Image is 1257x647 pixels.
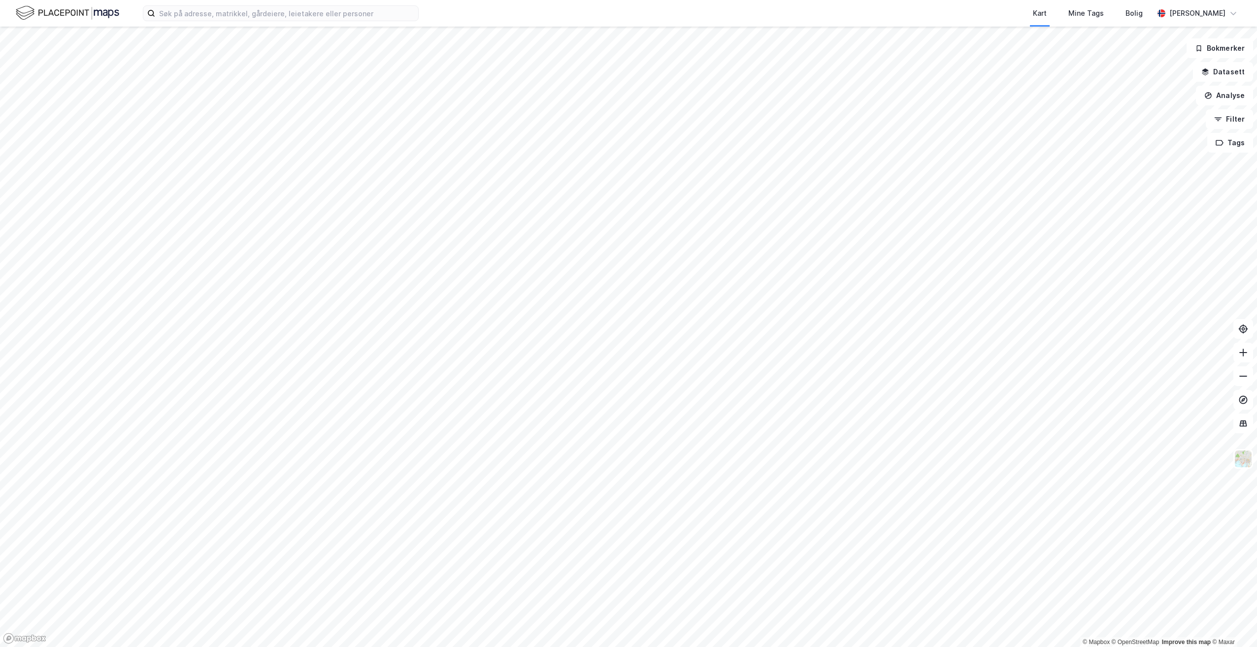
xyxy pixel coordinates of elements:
div: Mine Tags [1068,7,1104,19]
button: Bokmerker [1187,38,1253,58]
a: Mapbox [1083,639,1110,646]
img: Z [1234,450,1253,468]
button: Analyse [1196,86,1253,105]
a: Mapbox homepage [3,633,46,644]
button: Filter [1206,109,1253,129]
button: Datasett [1193,62,1253,82]
a: OpenStreetMap [1112,639,1159,646]
div: Bolig [1125,7,1143,19]
button: Tags [1207,133,1253,153]
a: Improve this map [1162,639,1211,646]
input: Søk på adresse, matrikkel, gårdeiere, leietakere eller personer [155,6,418,21]
iframe: Chat Widget [1208,600,1257,647]
img: logo.f888ab2527a4732fd821a326f86c7f29.svg [16,4,119,22]
div: [PERSON_NAME] [1169,7,1225,19]
div: Kart [1033,7,1047,19]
